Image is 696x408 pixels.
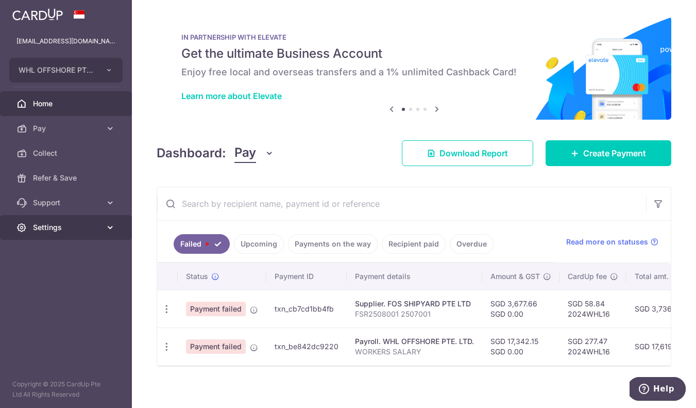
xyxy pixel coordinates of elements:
td: txn_be842dc9220 [266,328,347,365]
a: Failed [174,234,230,254]
span: Payment failed [186,339,246,354]
span: Collect [33,148,101,158]
span: Help [24,7,45,17]
span: Home [33,99,101,109]
p: IN PARTNERSHIP WITH ELEVATE [181,33,647,41]
td: SGD 3,736.50 [626,290,692,328]
img: CardUp [12,8,63,21]
span: Payment failed [186,302,246,316]
a: Overdue [450,234,494,254]
h5: Get the ultimate Business Account [181,45,647,62]
p: FSR2508001 2507001 [355,309,474,319]
span: CardUp fee [568,271,607,282]
h4: Dashboard: [157,144,226,162]
a: Payments on the way [288,234,378,254]
a: Learn more about Elevate [181,91,282,101]
span: Amount & GST [490,271,540,282]
div: Payroll. WHL OFFSHORE PTE. LTD. [355,336,474,347]
span: WHL OFFSHORE PTE. LTD. [19,65,95,75]
td: SGD 17,619.62 [626,328,692,365]
td: SGD 277.47 2024WHL16 [559,328,626,365]
div: Supplier. FOS SHIPYARD PTE LTD [355,299,474,309]
a: Download Report [402,140,533,166]
td: txn_cb7cd1bb4fb [266,290,347,328]
span: Support [33,198,101,208]
span: Pay [234,143,256,163]
span: Create Payment [583,147,646,159]
p: [EMAIL_ADDRESS][DOMAIN_NAME] [16,36,115,46]
h6: Enjoy free local and overseas transfers and a 1% unlimited Cashback Card! [181,66,647,78]
p: WORKERS SALARY [355,347,474,357]
td: SGD 3,677.66 SGD 0.00 [482,290,559,328]
span: Download Report [439,147,508,159]
img: Renovation banner [157,17,671,120]
th: Payment details [347,263,482,290]
a: Upcoming [234,234,284,254]
button: Pay [234,143,274,163]
input: Search by recipient name, payment id or reference [157,187,646,220]
a: Read more on statuses [566,237,658,247]
span: Settings [33,222,101,233]
span: Status [186,271,208,282]
span: Pay [33,123,101,134]
th: Payment ID [266,263,347,290]
span: Refer & Save [33,173,101,183]
span: Total amt. [635,271,669,282]
td: SGD 58.84 2024WHL16 [559,290,626,328]
span: Read more on statuses [566,237,648,247]
button: WHL OFFSHORE PTE. LTD. [9,58,123,83]
td: SGD 17,342.15 SGD 0.00 [482,328,559,365]
a: Create Payment [546,140,671,166]
iframe: Opens a widget where you can find more information [630,377,686,403]
a: Recipient paid [382,234,446,254]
